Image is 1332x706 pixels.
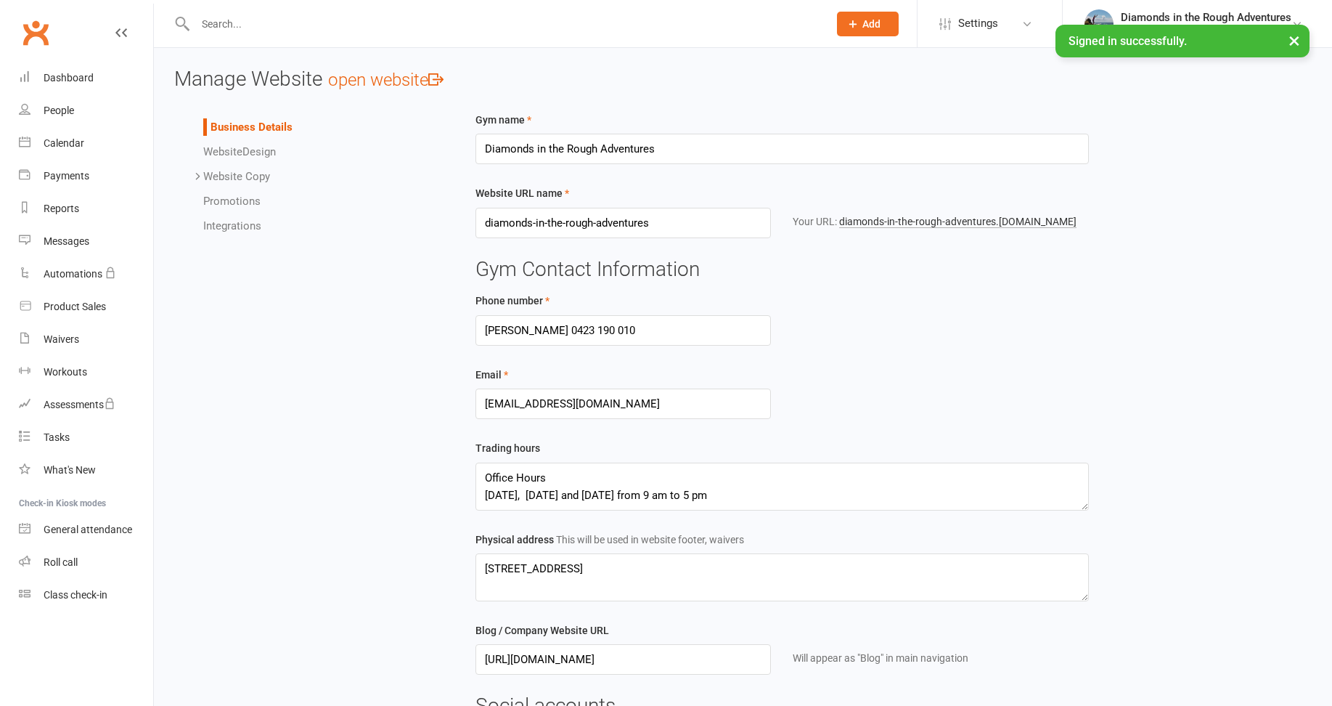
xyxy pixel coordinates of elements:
[44,235,89,247] div: Messages
[203,219,261,232] a: Integrations
[1069,34,1187,48] span: Signed in successfully.
[44,301,106,312] div: Product Sales
[1121,11,1291,24] div: Diamonds in the Rough Adventures
[19,454,153,487] a: What's New
[793,650,1088,666] div: Will appear as "Blog" in main navigation
[475,553,1088,601] textarea: [STREET_ADDRESS]
[44,366,87,378] div: Workouts
[19,291,153,323] a: Product Sales
[203,145,242,158] span: Website
[19,62,153,94] a: Dashboard
[174,68,1312,91] h3: Manage Website
[19,258,153,291] a: Automations
[837,12,899,36] button: Add
[475,112,531,128] label: Gym name
[44,137,84,149] div: Calendar
[958,7,998,40] span: Settings
[44,203,79,214] div: Reports
[44,170,89,182] div: Payments
[1121,24,1291,37] div: Diamonds in the Rough Adventures
[44,556,78,568] div: Roll call
[475,367,508,383] label: Email
[44,399,115,410] div: Assessments
[1084,9,1114,38] img: thumb_image1543975352.png
[1281,25,1307,56] button: ×
[475,440,540,456] label: Trading hours
[475,463,1088,511] textarea: Office Hours [DATE], [DATE] and [DATE] from 9 am to 5 pm
[862,18,880,30] span: Add
[203,170,270,183] a: Website Copy
[19,323,153,356] a: Waivers
[19,192,153,225] a: Reports
[475,259,1088,281] h3: Gym Contact Information
[44,464,96,476] div: What's New
[44,431,70,443] div: Tasks
[19,514,153,546] a: General attendance kiosk mode
[203,145,276,158] a: WebsiteDesign
[475,644,771,675] input: http://example.com
[19,579,153,612] a: Class kiosk mode
[44,268,102,280] div: Automations
[475,532,744,548] label: Physical address
[44,589,107,601] div: Class check-in
[19,546,153,579] a: Roll call
[17,15,54,51] a: Clubworx
[191,14,818,34] input: Search...
[19,94,153,127] a: People
[44,524,132,535] div: General attendance
[19,389,153,421] a: Assessments
[839,216,1076,228] a: diamonds-in-the-rough-adventures.[DOMAIN_NAME]
[556,534,744,545] span: This will be used in website footer, waivers
[203,195,261,208] a: Promotions
[44,72,94,84] div: Dashboard
[475,622,609,638] label: Blog / Company Website URL
[44,105,74,116] div: People
[44,333,79,345] div: Waivers
[19,356,153,389] a: Workouts
[328,70,444,90] a: open website
[475,185,569,201] label: Website URL name
[19,421,153,454] a: Tasks
[19,127,153,160] a: Calendar
[19,160,153,192] a: Payments
[475,293,549,309] label: Phone number
[211,121,293,134] a: Business Details
[793,214,1088,230] div: Your URL:
[19,225,153,258] a: Messages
